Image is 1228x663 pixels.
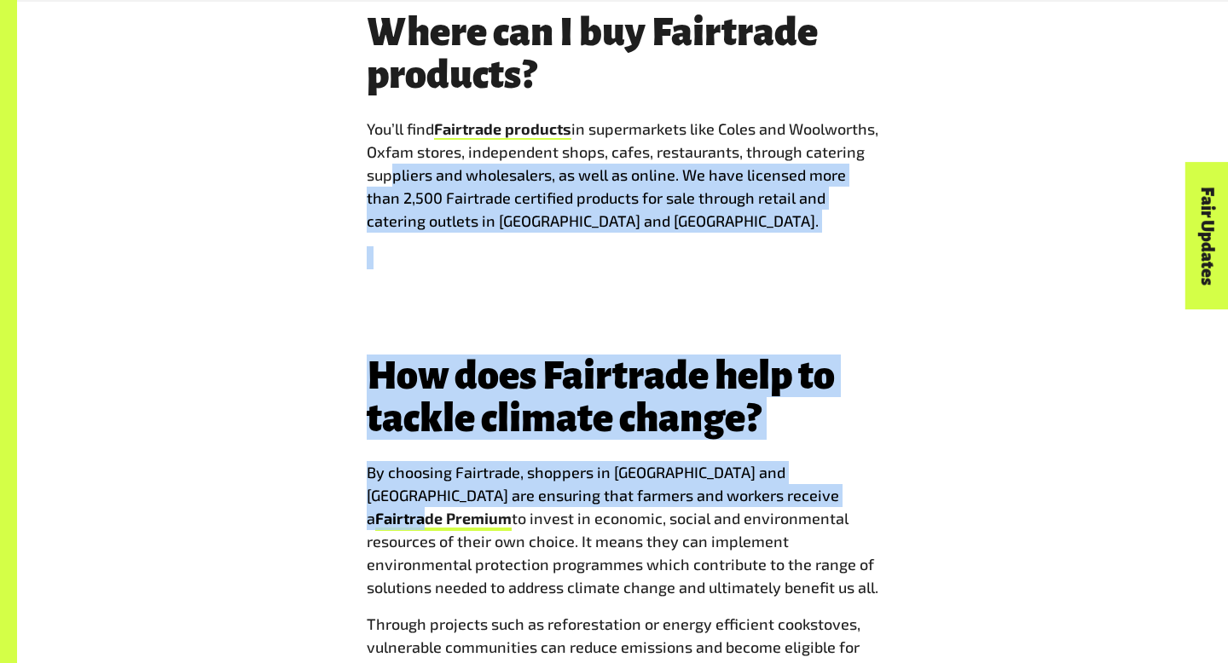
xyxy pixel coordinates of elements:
[375,509,512,531] a: Fairtrade Premium
[367,118,878,233] p: You’ll find in supermarkets like Coles and Woolworths, Oxfam stores, independent shops, cafes, re...
[367,461,878,599] p: By choosing Fairtrade, shoppers in [GEOGRAPHIC_DATA] and [GEOGRAPHIC_DATA] are ensuring that farm...
[434,119,571,140] a: Fairtrade products
[367,355,878,440] h2: How does Fairtrade help to tackle climate change?
[367,11,878,96] h2: Where can I buy Fairtrade products?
